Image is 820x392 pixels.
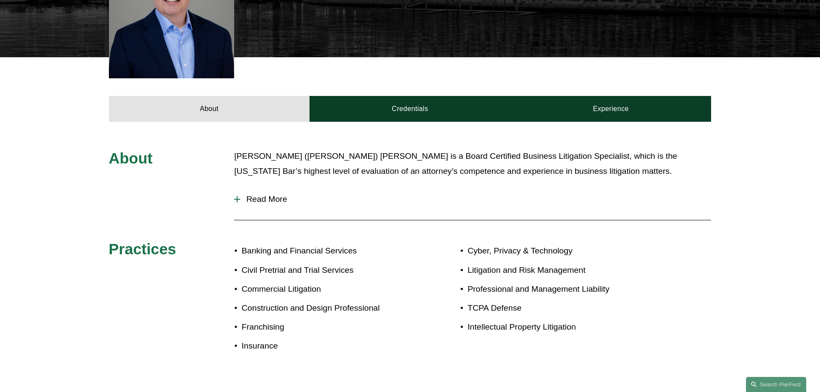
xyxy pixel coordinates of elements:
[467,282,661,297] p: Professional and Management Liability
[109,241,176,257] span: Practices
[467,301,661,316] p: TCPA Defense
[241,263,410,278] p: Civil Pretrial and Trial Services
[241,244,410,259] p: Banking and Financial Services
[241,301,410,316] p: Construction and Design Professional
[234,149,711,179] p: [PERSON_NAME] ([PERSON_NAME]) [PERSON_NAME] is a Board Certified Business Litigation Specialist, ...
[746,377,806,392] a: Search this site
[309,96,511,122] a: Credentials
[109,150,153,167] span: About
[467,263,661,278] p: Litigation and Risk Management
[240,194,711,204] span: Read More
[511,96,712,122] a: Experience
[234,188,711,210] button: Read More
[467,244,661,259] p: Cyber, Privacy & Technology
[241,282,410,297] p: Commercial Litigation
[241,320,410,335] p: Franchising
[241,339,410,354] p: Insurance
[109,96,310,122] a: About
[467,320,661,335] p: Intellectual Property Litigation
